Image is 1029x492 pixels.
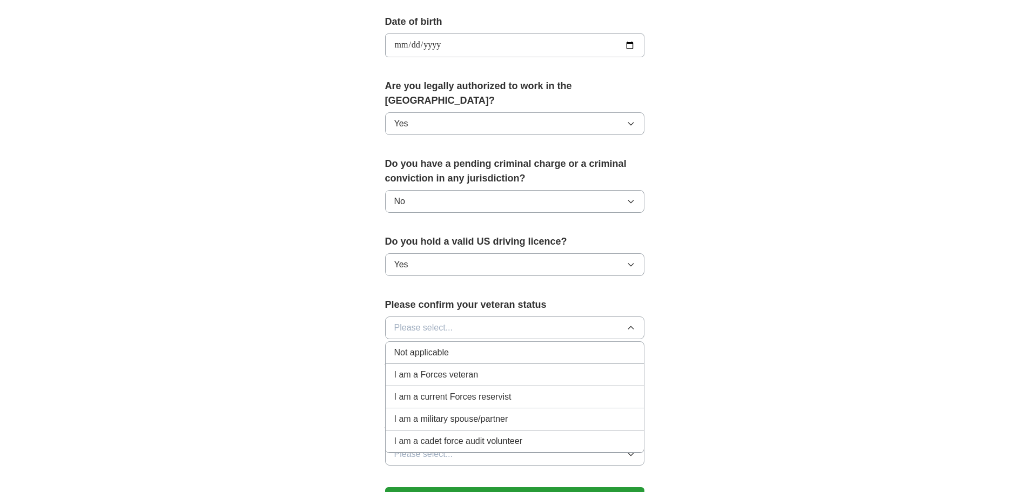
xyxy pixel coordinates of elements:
[394,435,522,448] span: I am a cadet force audit volunteer
[385,157,644,186] label: Do you have a pending criminal charge or a criminal conviction in any jurisdiction?
[385,79,644,108] label: Are you legally authorized to work in the [GEOGRAPHIC_DATA]?
[385,112,644,135] button: Yes
[394,321,453,334] span: Please select...
[385,443,644,466] button: Please select...
[385,190,644,213] button: No
[385,253,644,276] button: Yes
[385,298,644,312] label: Please confirm your veteran status
[394,448,453,461] span: Please select...
[394,195,405,208] span: No
[394,346,449,359] span: Not applicable
[394,413,508,426] span: I am a military spouse/partner
[394,390,512,403] span: I am a current Forces reservist
[385,15,644,29] label: Date of birth
[394,368,479,381] span: I am a Forces veteran
[394,258,408,271] span: Yes
[394,117,408,130] span: Yes
[385,234,644,249] label: Do you hold a valid US driving licence?
[385,316,644,339] button: Please select...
